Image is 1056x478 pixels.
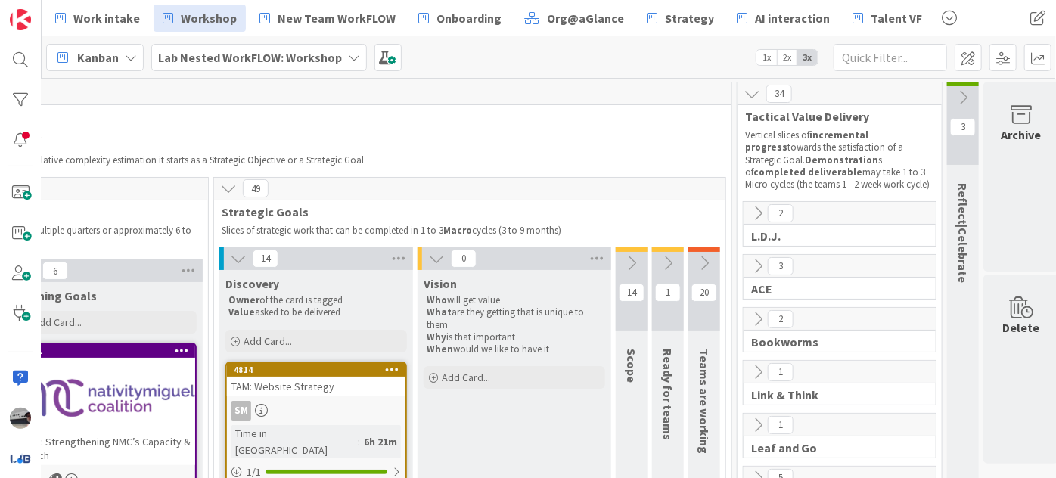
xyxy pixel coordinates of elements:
[42,262,68,280] span: 6
[751,281,917,296] span: ACE
[222,204,707,219] span: Strategic Goals
[228,294,404,306] p: of the card is tagged
[766,85,792,103] span: 34
[10,448,31,469] img: avatar
[17,432,195,465] div: NMC: Strengthening NMC’s Capacity & Reach
[228,306,404,318] p: asked to be delivered
[427,343,453,355] strong: When
[753,166,862,178] strong: completed deliverable
[77,48,119,67] span: Kanban
[17,344,195,358] div: 3121
[231,401,251,421] div: SM
[755,9,830,27] span: AI interaction
[227,363,405,377] div: 4814
[46,5,149,32] a: Work intake
[768,257,794,275] span: 3
[427,331,446,343] strong: Why
[443,224,472,237] strong: Macro
[768,310,794,328] span: 2
[227,401,405,421] div: SM
[231,425,358,458] div: Time in [GEOGRAPHIC_DATA]
[427,293,447,306] strong: Who
[638,5,723,32] a: Strategy
[834,44,947,71] input: Quick Filter...
[358,433,360,450] span: :
[619,284,644,302] span: 14
[181,9,237,27] span: Workshop
[751,334,917,349] span: Bookworms
[745,129,871,154] strong: incremental progress
[745,129,934,191] p: Vertical slices of towards the satisfaction of a Strategic Goal. s of may take 1 to 3 Micro cycle...
[768,363,794,381] span: 1
[73,9,140,27] span: Work intake
[243,179,269,197] span: 49
[955,183,971,283] span: Reflect|Celebrate
[843,5,931,32] a: Talent VF
[427,306,452,318] strong: What
[756,50,777,65] span: 1x
[222,225,718,237] p: Slices of strategic work that can be completed in 1 to 3 cycles (3 to 9 months)
[424,276,457,291] span: Vision
[244,334,292,348] span: Add Card...
[751,440,917,455] span: Leaf and Go
[442,371,490,384] span: Add Card...
[547,9,624,27] span: Org@aGlance
[10,408,31,429] img: jB
[751,387,917,402] span: Link & Think
[228,293,259,306] strong: Owner
[154,5,246,32] a: Workshop
[253,250,278,268] span: 14
[451,250,477,268] span: 0
[409,5,511,32] a: Onboarding
[158,50,342,65] b: Lab Nested WorkFLOW: Workshop
[23,346,195,356] div: 3121
[660,349,676,440] span: Ready for teams
[33,315,82,329] span: Add Card...
[234,365,405,375] div: 4814
[1002,126,1042,144] div: Archive
[515,5,633,32] a: Org@aGlance
[871,9,922,27] span: Talent VF
[624,349,639,383] span: Scope
[805,154,878,166] strong: Demonstration
[691,284,717,302] span: 20
[15,288,97,303] span: Refining Goals
[728,5,839,32] a: AI interaction
[227,377,405,396] div: TAM: Website Strategy
[427,343,602,355] p: would we like to have it
[250,5,405,32] a: New Team WorkFLOW
[227,363,405,396] div: 4814TAM: Website Strategy
[745,109,923,124] span: Tactical Value Delivery
[278,9,396,27] span: New Team WorkFLOW
[225,276,279,291] span: Discovery
[697,349,712,454] span: Teams are working
[777,50,797,65] span: 2x
[950,118,976,136] span: 3
[436,9,502,27] span: Onboarding
[427,331,602,343] p: is that important
[360,433,401,450] div: 6h 21m
[427,306,602,331] p: are they getting that is unique to them
[10,9,31,30] img: Visit kanbanzone.com
[655,284,681,302] span: 1
[768,416,794,434] span: 1
[751,228,917,244] span: L.D.J.
[1003,318,1040,337] div: Delete
[17,344,195,465] div: 3121NMC: Strengthening NMC’s Capacity & Reach
[797,50,818,65] span: 3x
[427,294,602,306] p: will get value
[665,9,714,27] span: Strategy
[228,306,255,318] strong: Value
[768,204,794,222] span: 2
